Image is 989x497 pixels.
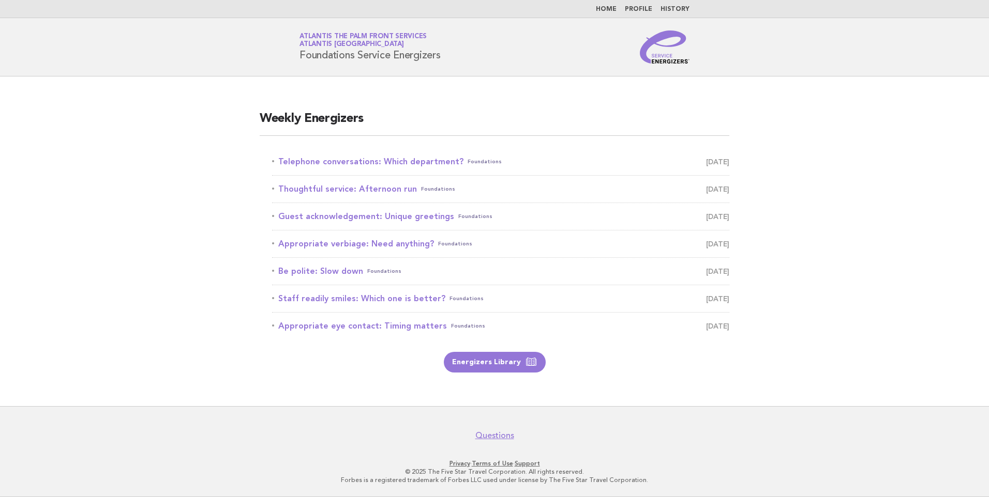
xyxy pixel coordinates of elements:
[640,30,690,64] img: Service Energizers
[468,154,502,169] span: Foundations
[472,460,513,467] a: Terms of Use
[444,352,546,372] a: Energizers Library
[706,182,729,196] span: [DATE]
[367,264,401,278] span: Foundations
[706,154,729,169] span: [DATE]
[625,6,652,12] a: Profile
[438,237,472,251] span: Foundations
[178,468,811,476] p: © 2025 The Five Star Travel Corporation. All rights reserved.
[272,237,729,251] a: Appropriate verbiage: Need anything?Foundations [DATE]
[260,111,729,136] h2: Weekly Energizers
[272,154,729,169] a: Telephone conversations: Which department?Foundations [DATE]
[449,291,484,306] span: Foundations
[706,237,729,251] span: [DATE]
[178,476,811,484] p: Forbes is a registered trademark of Forbes LLC used under license by The Five Star Travel Corpora...
[706,209,729,224] span: [DATE]
[272,291,729,306] a: Staff readily smiles: Which one is better?Foundations [DATE]
[272,182,729,196] a: Thoughtful service: Afternoon runFoundations [DATE]
[661,6,690,12] a: History
[272,319,729,333] a: Appropriate eye contact: Timing mattersFoundations [DATE]
[706,319,729,333] span: [DATE]
[706,291,729,306] span: [DATE]
[299,41,404,48] span: Atlantis [GEOGRAPHIC_DATA]
[449,460,470,467] a: Privacy
[515,460,540,467] a: Support
[451,319,485,333] span: Foundations
[272,209,729,224] a: Guest acknowledgement: Unique greetingsFoundations [DATE]
[458,209,492,224] span: Foundations
[596,6,617,12] a: Home
[421,182,455,196] span: Foundations
[299,34,441,60] h1: Foundations Service Energizers
[272,264,729,278] a: Be polite: Slow downFoundations [DATE]
[299,33,427,48] a: Atlantis The Palm Front ServicesAtlantis [GEOGRAPHIC_DATA]
[706,264,729,278] span: [DATE]
[475,430,514,441] a: Questions
[178,459,811,468] p: · ·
